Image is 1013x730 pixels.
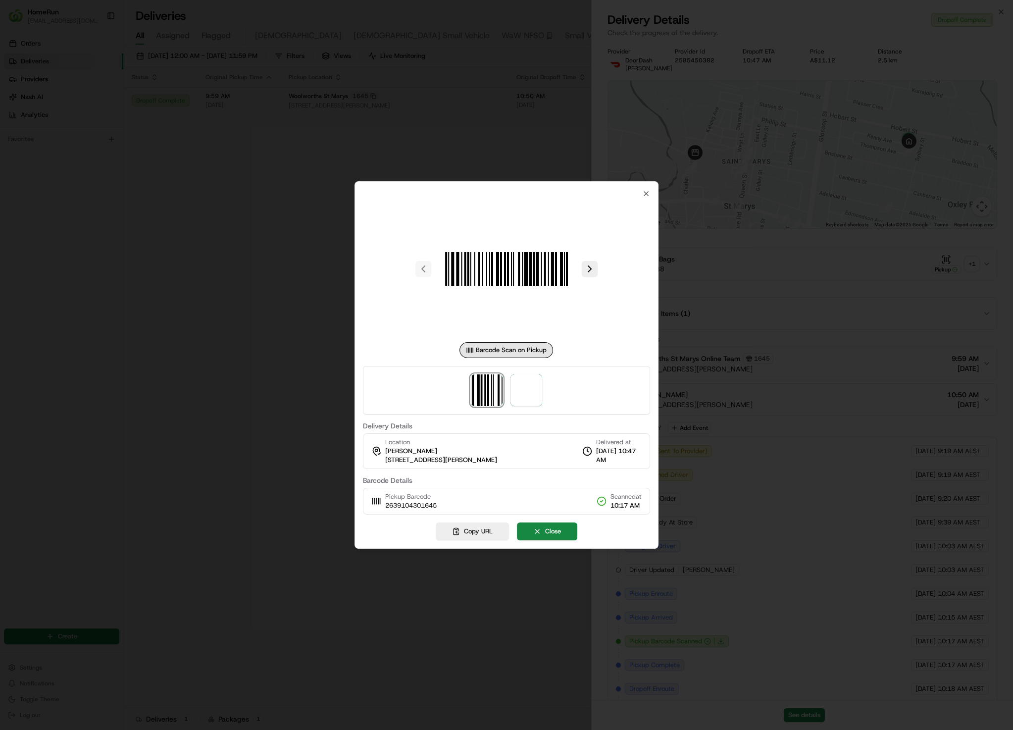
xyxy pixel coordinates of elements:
[363,422,650,429] label: Delivery Details
[517,522,577,540] button: Close
[363,477,650,484] label: Barcode Details
[596,438,642,447] span: Delivered at
[385,492,437,501] span: Pickup Barcode
[436,522,509,540] button: Copy URL
[610,492,642,501] span: Scanned at
[385,438,410,447] span: Location
[596,447,642,465] span: [DATE] 10:47 AM
[435,198,578,340] img: barcode_scan_on_pickup image
[471,374,503,406] img: barcode_scan_on_pickup image
[385,501,437,510] span: 2639104301645
[459,342,553,358] div: Barcode Scan on Pickup
[610,501,642,510] span: 10:17 AM
[385,447,437,456] span: [PERSON_NAME]
[385,456,497,465] span: [STREET_ADDRESS][PERSON_NAME]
